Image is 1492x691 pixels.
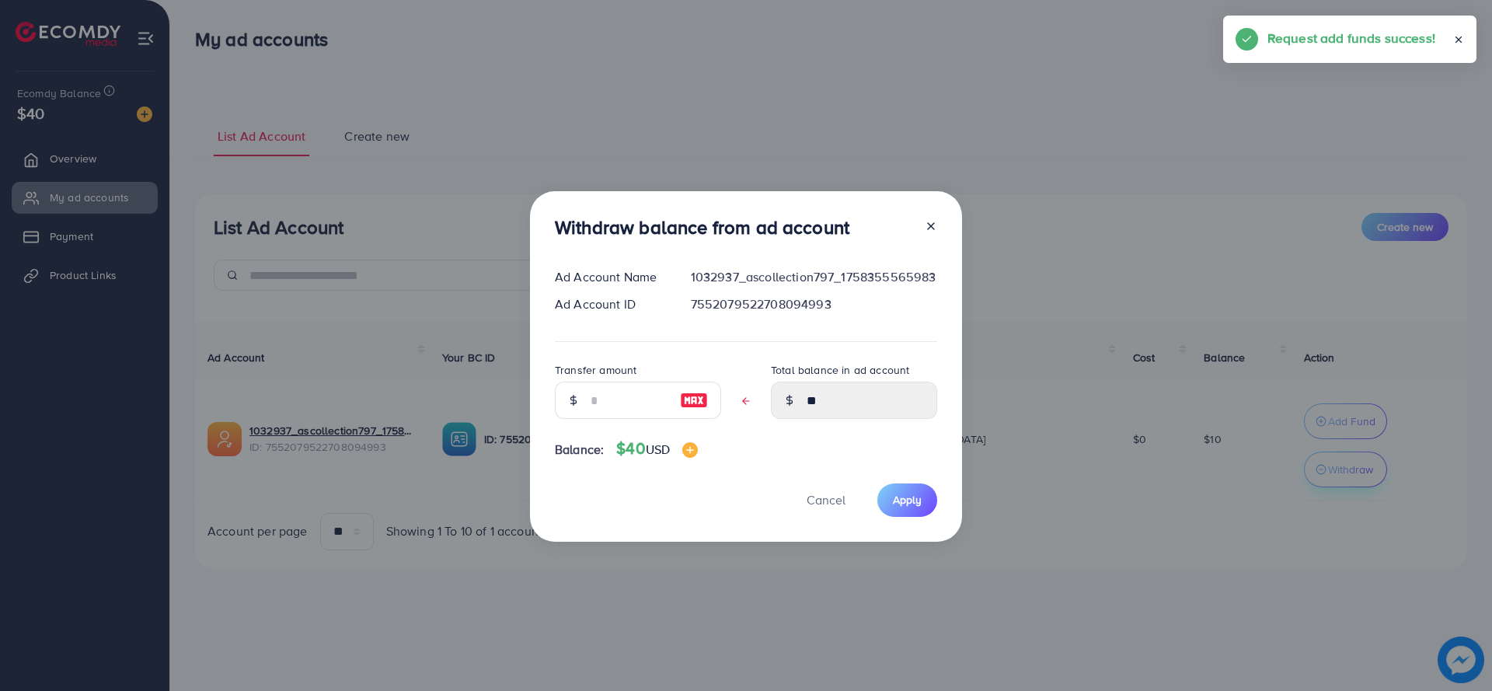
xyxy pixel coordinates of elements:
[542,295,678,313] div: Ad Account ID
[771,362,909,378] label: Total balance in ad account
[555,441,604,459] span: Balance:
[787,483,865,517] button: Cancel
[678,268,950,286] div: 1032937_ascollection797_1758355565983
[877,483,937,517] button: Apply
[680,391,708,410] img: image
[1267,28,1435,48] h5: Request add funds success!
[646,441,670,458] span: USD
[807,491,845,508] span: Cancel
[555,216,849,239] h3: Withdraw balance from ad account
[678,295,950,313] div: 7552079522708094993
[542,268,678,286] div: Ad Account Name
[682,442,698,458] img: image
[893,492,922,508] span: Apply
[555,362,636,378] label: Transfer amount
[616,439,698,459] h4: $40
